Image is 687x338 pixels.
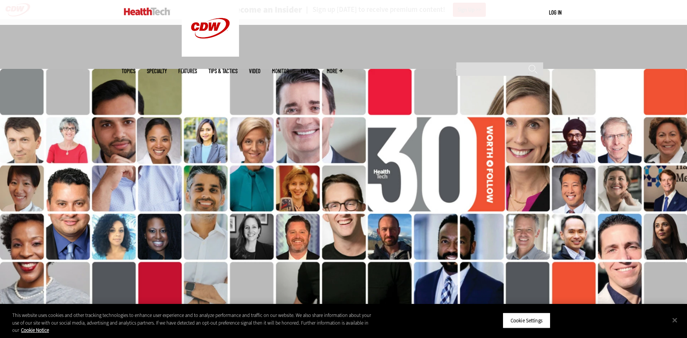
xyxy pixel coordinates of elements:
[208,68,238,74] a: Tips & Tactics
[301,68,315,74] a: Events
[21,327,49,333] a: More information about your privacy
[182,51,239,59] a: CDW
[272,68,289,74] a: MonITor
[327,68,343,74] span: More
[12,312,378,334] div: This website uses cookies and other tracking technologies to enhance user experience and to analy...
[666,312,683,328] button: Close
[503,312,550,328] button: Cookie Settings
[124,8,170,15] img: Home
[122,68,135,74] span: Topics
[249,68,260,74] a: Video
[549,9,562,16] a: Log in
[549,8,562,16] div: User menu
[178,68,197,74] a: Features
[147,68,167,74] span: Specialty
